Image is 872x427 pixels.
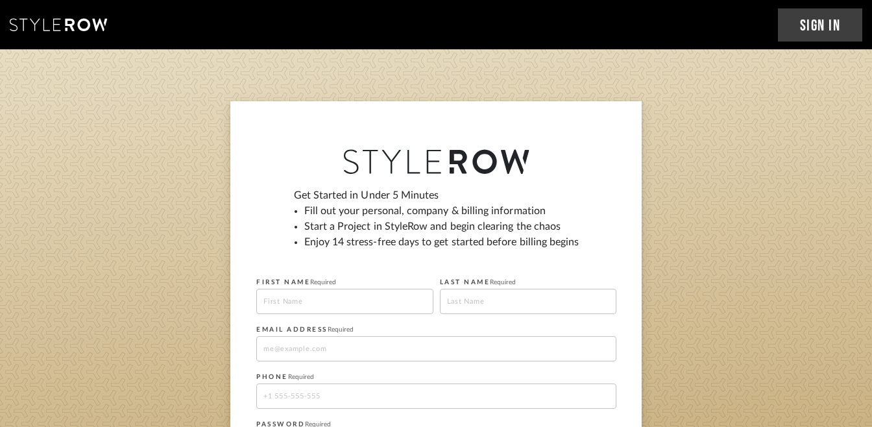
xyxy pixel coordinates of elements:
[490,279,516,286] span: Required
[256,326,354,334] label: EMAIL ADDRESS
[304,219,579,234] li: Start a Project in StyleRow and begin clearing the chaos
[310,279,336,286] span: Required
[778,8,863,42] a: Sign In
[304,203,579,219] li: Fill out your personal, company & billing information
[294,188,579,260] div: Get Started in Under 5 Minutes
[304,234,579,250] li: Enjoy 14 stress-free days to get started before billing begins
[256,289,433,314] input: First Name
[256,384,616,409] input: +1 555-555-555
[440,289,617,314] input: Last Name
[328,326,354,333] span: Required
[440,278,516,286] label: LAST NAME
[256,373,314,381] label: PHONE
[256,278,336,286] label: FIRST NAME
[288,374,314,380] span: Required
[256,336,616,361] input: me@example.com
